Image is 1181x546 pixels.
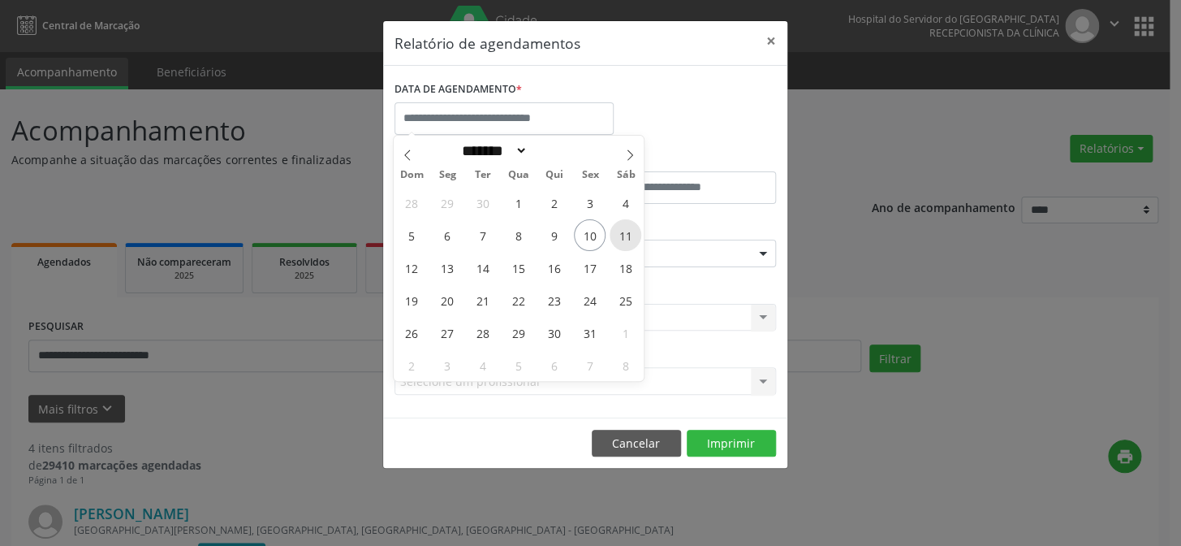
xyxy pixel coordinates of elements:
button: Imprimir [687,430,776,457]
label: ATÉ [589,146,776,171]
span: Outubro 9, 2025 [539,219,571,251]
span: Outubro 26, 2025 [396,317,428,349]
span: Setembro 30, 2025 [468,187,499,219]
span: Outubro 11, 2025 [610,219,641,251]
input: Year [528,142,581,159]
span: Outubro 17, 2025 [574,252,606,284]
span: Outubro 7, 2025 [468,219,499,251]
span: Outubro 27, 2025 [432,317,463,349]
span: Seg [429,170,465,180]
button: Cancelar [592,430,681,457]
span: Outubro 2, 2025 [539,187,571,219]
span: Outubro 23, 2025 [539,284,571,316]
select: Month [456,142,528,159]
span: Outubro 5, 2025 [396,219,428,251]
span: Novembro 5, 2025 [503,349,535,381]
span: Novembro 7, 2025 [574,349,606,381]
span: Outubro 15, 2025 [503,252,535,284]
span: Outubro 8, 2025 [503,219,535,251]
span: Novembro 6, 2025 [539,349,571,381]
span: Outubro 29, 2025 [503,317,535,349]
span: Outubro 6, 2025 [432,219,463,251]
span: Outubro 14, 2025 [468,252,499,284]
span: Outubro 3, 2025 [574,187,606,219]
span: Novembro 3, 2025 [432,349,463,381]
span: Setembro 29, 2025 [432,187,463,219]
span: Outubro 31, 2025 [574,317,606,349]
span: Outubro 21, 2025 [468,284,499,316]
span: Outubro 18, 2025 [610,252,641,284]
span: Outubro 1, 2025 [503,187,535,219]
span: Novembro 8, 2025 [610,349,641,381]
button: Close [755,21,787,61]
span: Outubro 16, 2025 [539,252,571,284]
span: Novembro 1, 2025 [610,317,641,349]
span: Novembro 2, 2025 [396,349,428,381]
label: DATA DE AGENDAMENTO [394,77,522,102]
span: Sex [572,170,608,180]
h5: Relatório de agendamentos [394,32,580,54]
span: Outubro 19, 2025 [396,284,428,316]
span: Outubro 30, 2025 [539,317,571,349]
span: Outubro 4, 2025 [610,187,641,219]
span: Outubro 20, 2025 [432,284,463,316]
span: Outubro 10, 2025 [574,219,606,251]
span: Qua [501,170,537,180]
span: Outubro 12, 2025 [396,252,428,284]
span: Outubro 25, 2025 [610,284,641,316]
span: Novembro 4, 2025 [468,349,499,381]
span: Outubro 24, 2025 [574,284,606,316]
span: Ter [465,170,501,180]
span: Outubro 28, 2025 [468,317,499,349]
span: Dom [394,170,429,180]
span: Qui [537,170,572,180]
span: Setembro 28, 2025 [396,187,428,219]
span: Sáb [608,170,644,180]
span: Outubro 22, 2025 [503,284,535,316]
span: Outubro 13, 2025 [432,252,463,284]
